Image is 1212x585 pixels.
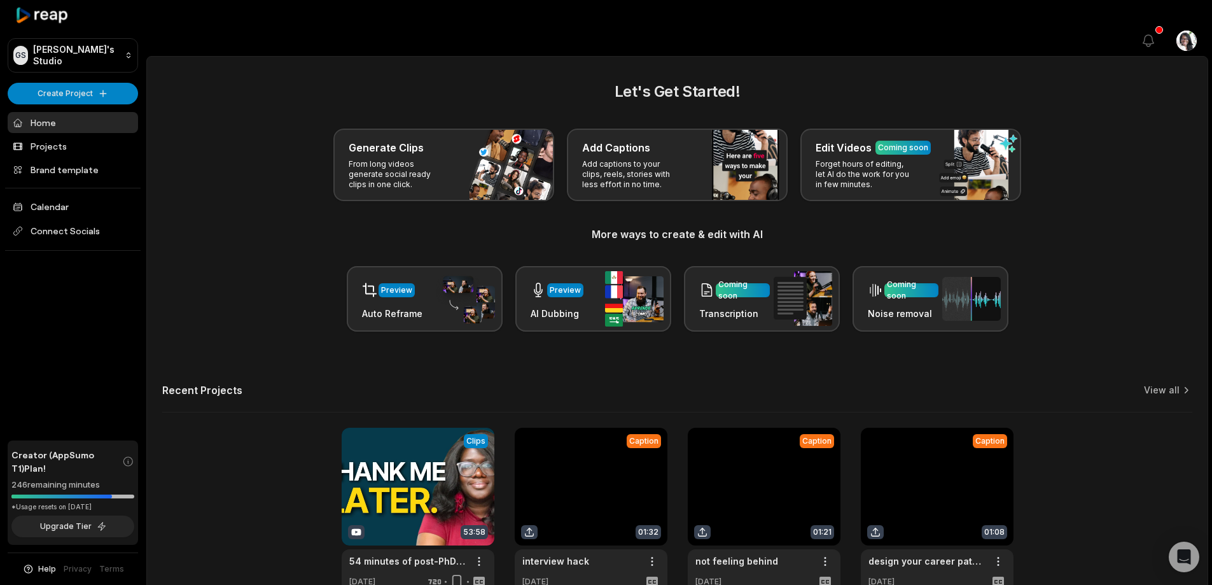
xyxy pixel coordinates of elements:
[8,136,138,157] a: Projects
[362,307,422,320] h3: Auto Reframe
[522,554,589,568] a: interview hack
[878,142,928,153] div: Coming soon
[1144,384,1180,397] a: View all
[11,516,134,537] button: Upgrade Tier
[8,83,138,104] button: Create Project
[436,274,495,324] img: auto_reframe.png
[582,159,681,190] p: Add captions to your clips, reels, stories with less effort in no time.
[11,479,134,491] div: 246 remaining minutes
[816,159,914,190] p: Forget hours of editing, let AI do the work for you in few minutes.
[162,384,242,397] h2: Recent Projects
[11,502,134,512] div: *Usage resets on [DATE]
[816,140,872,155] h3: Edit Videos
[582,140,650,155] h3: Add Captions
[11,448,122,475] span: Creator (AppSumo T1) Plan!
[531,307,583,320] h3: AI Dubbing
[8,220,138,243] span: Connect Socials
[942,277,1001,321] img: noise_removal.png
[887,279,936,302] div: Coming soon
[8,159,138,180] a: Brand template
[550,285,581,296] div: Preview
[99,563,124,575] a: Terms
[774,271,832,326] img: transcription.png
[349,140,424,155] h3: Generate Clips
[699,307,770,320] h3: Transcription
[8,112,138,133] a: Home
[718,279,767,302] div: Coming soon
[64,563,92,575] a: Privacy
[868,554,986,568] a: design your career path [DATE]
[162,80,1192,103] h2: Let's Get Started!
[695,554,778,568] a: not feeling behind
[162,227,1192,242] h3: More ways to create & edit with AI
[349,554,466,568] a: 54 minutes of post-PhD career advice I wish I knew in my 20s
[349,159,447,190] p: From long videos generate social ready clips in one click.
[38,563,56,575] span: Help
[22,563,56,575] button: Help
[33,44,120,67] p: [PERSON_NAME]'s Studio
[381,285,412,296] div: Preview
[13,46,28,65] div: GS
[8,196,138,217] a: Calendar
[605,271,664,327] img: ai_dubbing.png
[1169,542,1199,572] div: Open Intercom Messenger
[868,307,938,320] h3: Noise removal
